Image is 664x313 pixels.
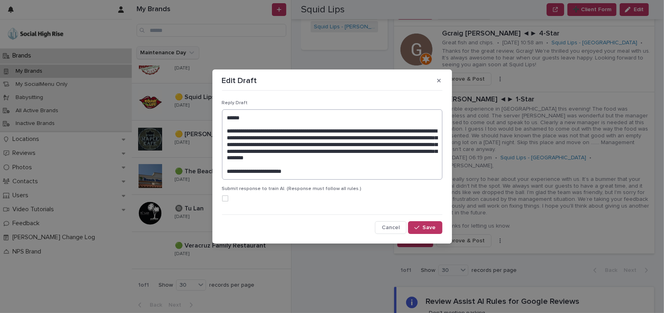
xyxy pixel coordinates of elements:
button: Cancel [375,221,406,234]
span: Submit response to train AI. (Response must follow all rules.) [222,186,362,191]
button: Save [408,221,442,234]
p: Edit Draft [222,76,257,85]
span: Save [423,225,436,230]
span: Cancel [382,225,400,230]
span: Reply Draft [222,101,248,105]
